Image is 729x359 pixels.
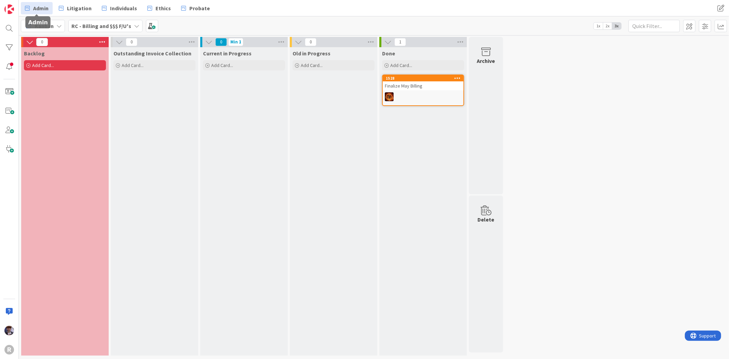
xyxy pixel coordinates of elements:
a: Individuals [98,2,141,14]
a: Probate [177,2,214,14]
span: 0 [305,38,316,46]
b: RC - Billing and $$$ F/U's [71,23,131,29]
img: TR [385,92,394,101]
h5: Admin [28,19,48,26]
div: Delete [478,215,495,224]
span: Old in Progress [293,50,330,57]
span: 3x [612,23,621,29]
span: Admin [33,4,49,12]
div: TR [383,92,463,101]
input: Quick Filter... [629,20,680,32]
span: Support [14,1,31,9]
span: Add Card... [390,62,412,68]
div: Finalize May Billing [383,81,463,90]
span: 0 [215,38,227,46]
a: Litigation [55,2,96,14]
div: Archive [477,57,495,65]
span: Add Card... [211,62,233,68]
div: 1528Finalize May Billing [383,75,463,90]
span: 1 [394,38,406,46]
div: R [4,345,14,355]
span: Litigation [67,4,92,12]
span: 2x [603,23,612,29]
span: Probate [189,4,210,12]
a: Ethics [143,2,175,14]
span: Backlog [24,50,45,57]
img: Visit kanbanzone.com [4,4,14,14]
div: Min 1 [230,40,241,44]
a: Admin [21,2,53,14]
span: 0 [126,38,137,46]
span: 1x [594,23,603,29]
span: Add Card... [301,62,323,68]
span: Current in Progress [203,50,252,57]
span: Add Card... [32,62,54,68]
span: Individuals [110,4,137,12]
span: Done [382,50,395,57]
span: Ethics [156,4,171,12]
span: Add Card... [122,62,144,68]
a: 1528Finalize May BillingTR [382,75,464,106]
span: Outstanding Invoice Collection [113,50,191,57]
div: 1528 [383,75,463,81]
div: 1528 [386,76,463,81]
span: 0 [36,38,48,46]
img: ML [4,326,14,335]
